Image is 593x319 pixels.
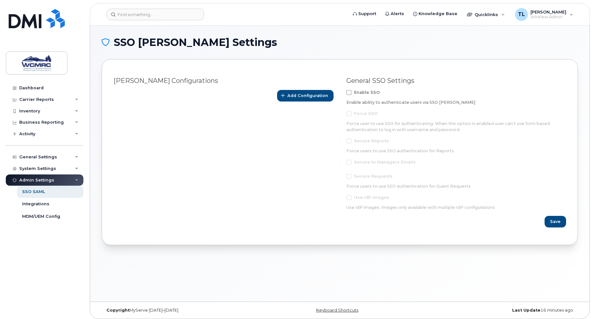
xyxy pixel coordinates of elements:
span: Add Configuration [287,93,328,99]
span: SSO [PERSON_NAME] Settings [114,38,277,47]
input: Enable SSO [339,90,342,93]
span: Secure Reports [354,138,389,143]
div: Force user to use SSO for authenticating. When this option is enabled user can't use form based a... [346,121,566,133]
div: Enable ability to authenticate users via SSO [PERSON_NAME] [346,100,566,105]
span: Enable SSO [354,90,380,95]
input: Use IdP images [339,195,342,198]
input: Secure to Managers Emails [339,160,342,163]
button: Add Configuration [277,90,334,102]
a: Keyboard Shortcuts [316,308,358,313]
strong: Copyright [106,308,130,313]
input: Force SSO [339,111,342,114]
div: Force users to use SSO authentication for Guest Requests [346,183,566,189]
div: Force users to use SSO authentication for Reports [346,148,566,154]
div: General SSO Settings [346,77,566,85]
span: Secure Requests [354,174,393,179]
button: Save [545,216,566,227]
div: Use IdP images. Images only available with multiple IdP configurations [346,205,566,210]
strong: Last Update [512,308,540,313]
input: Secure Requests [339,174,342,177]
div: 16 minutes ago [419,308,578,313]
span: Save [550,218,561,225]
div: [PERSON_NAME] Configurations [114,77,334,85]
input: Secure Reports [339,138,342,142]
span: Use IdP images [354,195,389,200]
span: Secure to Managers Emails [354,160,416,164]
div: MyServe [DATE]–[DATE] [102,308,260,313]
span: Force SSO [354,111,377,116]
